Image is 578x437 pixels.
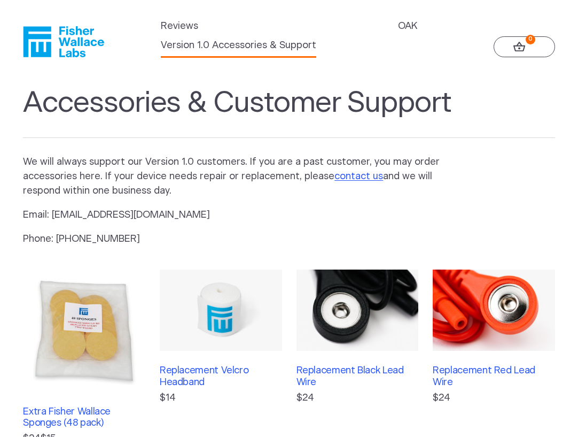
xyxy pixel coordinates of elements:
[296,391,419,405] p: $24
[23,26,104,57] a: Fisher Wallace
[433,365,555,388] h3: Replacement Red Lead Wire
[494,36,555,57] a: 0
[160,270,282,351] img: Replacement Velcro Headband
[161,39,316,53] a: Version 1.0 Accessories & Support
[398,19,417,34] a: OAK
[334,172,383,181] a: contact us
[433,270,555,351] img: Replacement Red Lead Wire
[23,86,554,138] h1: Accessories & Customer Support
[23,208,459,223] p: Email: [EMAIL_ADDRESS][DOMAIN_NAME]
[161,19,198,34] a: Reviews
[23,232,459,247] p: Phone: [PHONE_NUMBER]
[433,391,555,405] p: $24
[160,391,282,405] p: $14
[160,365,282,388] h3: Replacement Velcro Headband
[23,155,459,198] p: We will always support our Version 1.0 customers. If you are a past customer, you may order acces...
[526,35,535,44] strong: 0
[23,407,145,430] h3: Extra Fisher Wallace Sponges (48 pack)
[296,270,419,351] img: Replacement Black Lead Wire
[23,270,145,392] img: Extra Fisher Wallace Sponges (48 pack)
[296,365,419,388] h3: Replacement Black Lead Wire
